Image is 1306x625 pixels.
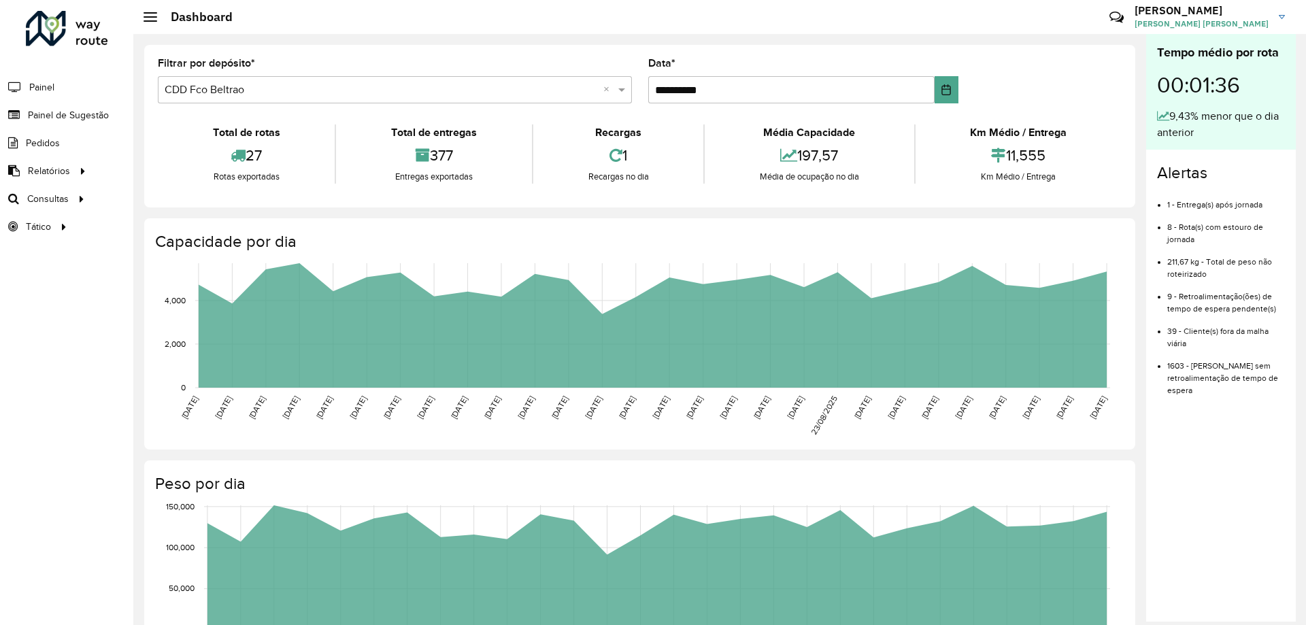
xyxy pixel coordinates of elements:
[214,394,233,420] text: [DATE]
[1157,108,1285,141] div: 9,43% menor que o dia anterior
[1135,18,1269,30] span: [PERSON_NAME] [PERSON_NAME]
[155,474,1122,494] h4: Peso por dia
[482,394,502,420] text: [DATE]
[1167,350,1285,396] li: 1603 - [PERSON_NAME] sem retroalimentação de tempo de espera
[1157,44,1285,62] div: Tempo médio por rota
[27,192,69,206] span: Consultas
[165,339,186,348] text: 2,000
[537,124,700,141] div: Recargas
[166,543,195,552] text: 100,000
[1167,188,1285,211] li: 1 - Entrega(s) após jornada
[516,394,536,420] text: [DATE]
[1167,211,1285,246] li: 8 - Rota(s) com estouro de jornada
[708,141,910,170] div: 197,57
[1167,280,1285,315] li: 9 - Retroalimentação(ões) de tempo de espera pendente(s)
[537,141,700,170] div: 1
[1157,163,1285,183] h4: Alertas
[1167,246,1285,280] li: 211,67 kg - Total de peso não roteirizado
[382,394,401,420] text: [DATE]
[161,170,331,184] div: Rotas exportadas
[339,170,528,184] div: Entregas exportadas
[314,394,334,420] text: [DATE]
[180,394,199,420] text: [DATE]
[1167,315,1285,350] li: 39 - Cliente(s) fora da malha viária
[158,55,255,71] label: Filtrar por depósito
[29,80,54,95] span: Painel
[708,124,910,141] div: Média Capacidade
[718,394,738,420] text: [DATE]
[550,394,569,420] text: [DATE]
[247,394,267,420] text: [DATE]
[281,394,301,420] text: [DATE]
[886,394,906,420] text: [DATE]
[809,394,839,437] text: 23/08/2025
[26,136,60,150] span: Pedidos
[161,141,331,170] div: 27
[26,220,51,234] span: Tático
[651,394,671,420] text: [DATE]
[603,82,615,98] span: Clear all
[617,394,637,420] text: [DATE]
[348,394,368,420] text: [DATE]
[919,141,1118,170] div: 11,555
[584,394,603,420] text: [DATE]
[935,76,958,103] button: Choose Date
[161,124,331,141] div: Total de rotas
[28,108,109,122] span: Painel de Sugestão
[449,394,469,420] text: [DATE]
[165,296,186,305] text: 4,000
[1054,394,1074,420] text: [DATE]
[919,124,1118,141] div: Km Médio / Entrega
[785,394,805,420] text: [DATE]
[1157,62,1285,108] div: 00:01:36
[954,394,973,420] text: [DATE]
[920,394,939,420] text: [DATE]
[416,394,435,420] text: [DATE]
[648,55,675,71] label: Data
[1102,3,1131,32] a: Contato Rápido
[919,170,1118,184] div: Km Médio / Entrega
[155,232,1122,252] h4: Capacidade por dia
[684,394,704,420] text: [DATE]
[181,383,186,392] text: 0
[987,394,1007,420] text: [DATE]
[708,170,910,184] div: Média de ocupação no dia
[339,124,528,141] div: Total de entregas
[157,10,233,24] h2: Dashboard
[852,394,872,420] text: [DATE]
[1088,394,1108,420] text: [DATE]
[1135,4,1269,17] h3: [PERSON_NAME]
[169,584,195,593] text: 50,000
[166,502,195,511] text: 150,000
[537,170,700,184] div: Recargas no dia
[752,394,771,420] text: [DATE]
[28,164,70,178] span: Relatórios
[1021,394,1041,420] text: [DATE]
[339,141,528,170] div: 377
